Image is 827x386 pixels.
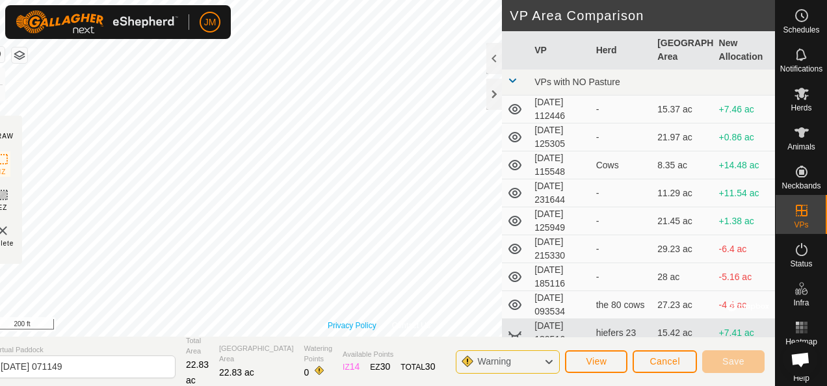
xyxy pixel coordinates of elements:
td: [DATE] 231644 [529,179,590,207]
td: 21.45 ac [652,207,713,235]
a: Privacy Policy [328,320,376,331]
div: hiefers 23 [596,326,647,340]
td: +11.54 ac [714,179,775,207]
div: - [596,270,647,284]
td: -4.4 ac [714,291,775,319]
td: -6.4 ac [714,235,775,263]
td: +14.48 ac [714,151,775,179]
span: Available Points [343,349,435,360]
td: 15.37 ac [652,96,713,123]
h2: VP Area Comparison [510,8,775,23]
span: 22.83 ac [186,359,209,385]
td: +1.38 ac [714,207,775,235]
span: Herds [791,104,811,112]
td: 27.23 ac [652,291,713,319]
button: Map Layers [12,47,27,63]
span: 30 [380,361,391,372]
td: [DATE] 093534 [529,291,590,319]
div: Open chat [783,342,818,377]
td: 28 ac [652,263,713,291]
span: 0 [304,367,309,378]
span: 22.83 ac [219,367,254,378]
td: 15.42 ac [652,319,713,347]
td: 11.29 ac [652,179,713,207]
span: Neckbands [781,182,820,190]
a: Contact Us [392,320,430,331]
td: [DATE] 125305 [529,123,590,151]
div: Cows [596,159,647,172]
span: Schedules [783,26,819,34]
th: [GEOGRAPHIC_DATA] Area [652,31,713,70]
span: JM [204,16,217,29]
td: 8.35 ac [652,151,713,179]
button: Cancel [633,350,697,373]
div: IZ [343,360,360,374]
td: [DATE] 112446 [529,96,590,123]
td: +7.46 ac [714,96,775,123]
th: VP [529,31,590,70]
span: Warning [477,356,511,367]
div: EZ [370,360,390,374]
span: Heatmap [785,338,817,346]
span: 30 [425,361,436,372]
span: Status [790,260,812,268]
span: Watering Points [304,343,333,365]
td: [DATE] 115548 [529,151,590,179]
div: - [596,131,647,144]
span: View [586,356,607,367]
th: Herd [591,31,652,70]
span: Animals [787,143,815,151]
td: [DATE] 215330 [529,235,590,263]
div: - [596,242,647,256]
div: - [596,214,647,228]
td: [DATE] 130516 [529,319,590,347]
td: +7.41 ac [714,319,775,347]
span: Save [722,356,744,367]
span: VPs [794,221,808,229]
td: 21.97 ac [652,123,713,151]
div: - [596,187,647,200]
span: VPs with NO Pasture [534,77,620,87]
span: 14 [350,361,360,372]
span: Cancel [650,356,680,367]
span: Infra [793,299,809,307]
span: [GEOGRAPHIC_DATA] Area [219,343,294,365]
div: the 80 cows [596,298,647,312]
td: [DATE] 185116 [529,263,590,291]
span: Help [793,374,809,382]
img: Gallagher Logo [16,10,178,34]
button: Save [702,350,765,373]
th: New Allocation [714,31,775,70]
span: Total Area [186,335,209,357]
button: View [565,350,627,373]
span: Notifications [780,65,822,73]
td: [DATE] 125949 [529,207,590,235]
td: 29.23 ac [652,235,713,263]
div: - [596,103,647,116]
td: +0.86 ac [714,123,775,151]
td: -5.16 ac [714,263,775,291]
div: TOTAL [400,360,435,374]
